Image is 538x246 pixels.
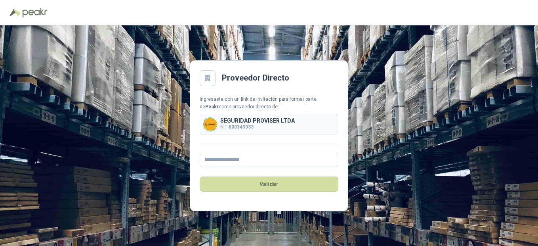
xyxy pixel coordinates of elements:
button: Validar [200,177,338,192]
img: Logo [10,9,21,17]
div: Ingresaste con un link de invitación para formar parte de como proveedor directo de: [200,96,338,111]
p: SEGURIDAD PROVISER LTDA [220,118,295,123]
img: Company Logo [204,118,217,131]
b: Peakr [205,104,219,110]
img: Peakr [22,8,48,17]
h2: Proveedor Directo [222,72,289,84]
p: NIT [220,123,295,131]
b: 800149933 [229,124,254,130]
